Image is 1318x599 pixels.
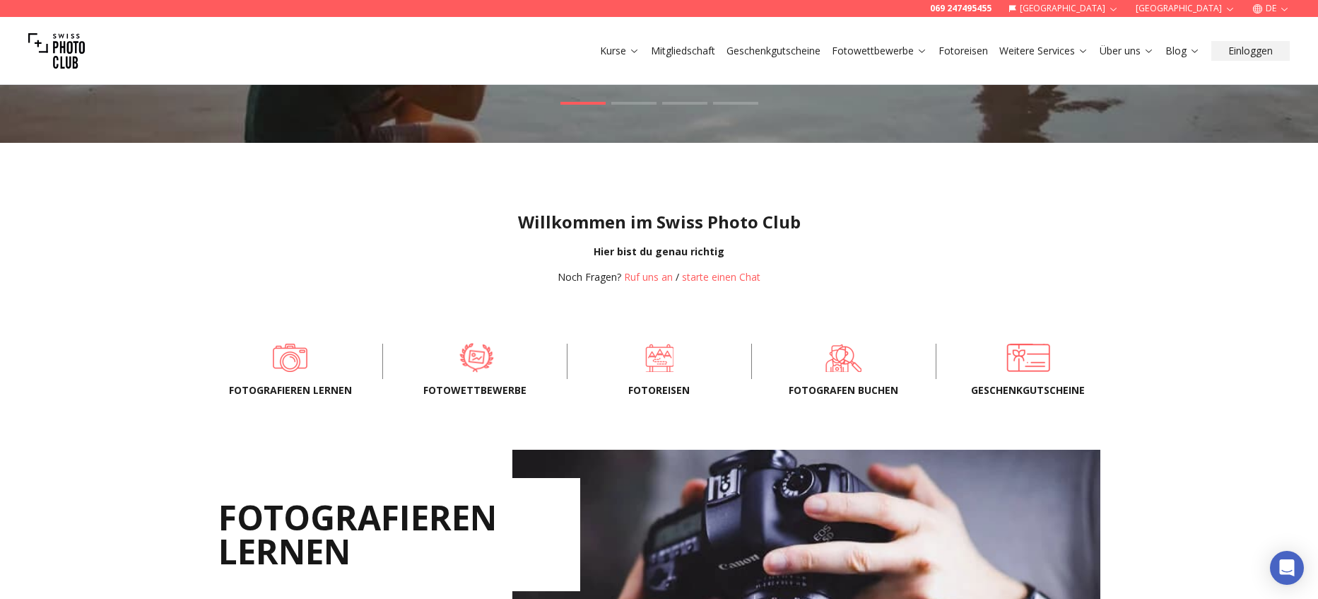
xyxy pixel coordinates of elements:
a: 069 247495455 [930,3,992,14]
a: Fotoreisen [939,44,988,58]
h1: Willkommen im Swiss Photo Club [11,211,1307,233]
a: Fotoreisen [590,344,729,372]
div: / [558,270,760,284]
h2: FOTOGRAFIEREN LERNEN [218,478,580,591]
a: Mitgliedschaft [651,44,715,58]
button: Mitgliedschaft [645,41,721,61]
button: Geschenkgutscheine [721,41,826,61]
button: Fotowettbewerbe [826,41,933,61]
a: Fotowettbewerbe [832,44,927,58]
button: starte einen Chat [682,270,760,284]
a: Fotowettbewerbe [406,344,544,372]
a: FOTOGRAFEN BUCHEN [775,344,913,372]
span: FOTOGRAFEN BUCHEN [775,383,913,397]
img: Swiss photo club [28,23,85,79]
span: Noch Fragen? [558,270,621,284]
a: Blog [1165,44,1200,58]
span: Fotografieren lernen [221,383,360,397]
a: Geschenkgutscheine [726,44,820,58]
div: Open Intercom Messenger [1270,551,1304,585]
button: Einloggen [1211,41,1290,61]
button: Weitere Services [994,41,1094,61]
a: Weitere Services [999,44,1088,58]
a: Fotografieren lernen [221,344,360,372]
a: Über uns [1100,44,1154,58]
div: Hier bist du genau richtig [11,245,1307,259]
button: Kurse [594,41,645,61]
button: Fotoreisen [933,41,994,61]
span: Fotowettbewerbe [406,383,544,397]
span: Fotoreisen [590,383,729,397]
a: Kurse [600,44,640,58]
span: Geschenkgutscheine [959,383,1098,397]
a: Geschenkgutscheine [959,344,1098,372]
button: Über uns [1094,41,1160,61]
a: Ruf uns an [624,270,673,284]
button: Blog [1160,41,1206,61]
